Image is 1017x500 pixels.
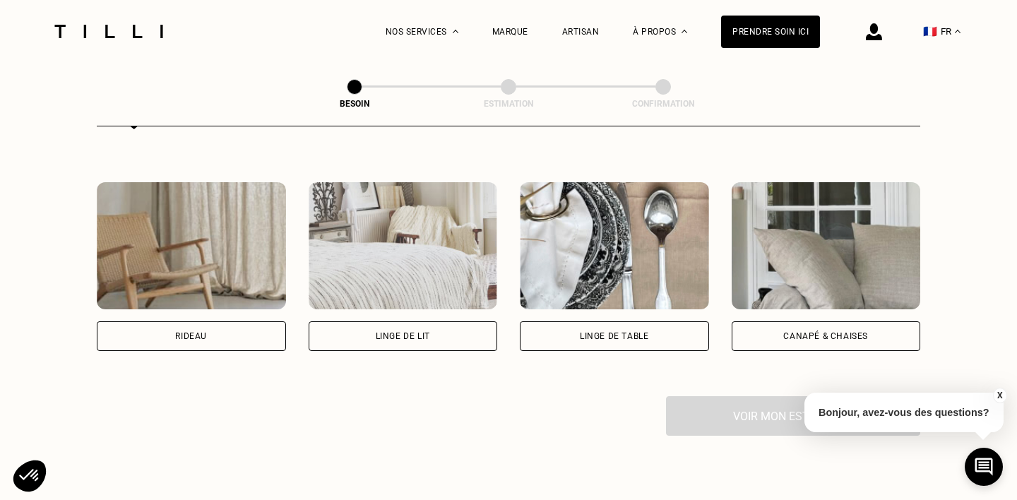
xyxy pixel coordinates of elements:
img: icône connexion [866,23,882,40]
div: Besoin [284,99,425,109]
p: Bonjour, avez-vous des questions? [804,393,1004,432]
img: Menu déroulant [453,30,458,33]
img: Tilli retouche votre Linge de table [520,182,709,309]
button: X [992,388,1006,403]
img: Tilli retouche votre Canapé & chaises [732,182,921,309]
span: 🇫🇷 [923,25,937,38]
img: Tilli retouche votre Linge de lit [309,182,498,309]
div: Estimation [438,99,579,109]
a: Prendre soin ici [721,16,820,48]
img: Menu déroulant à propos [682,30,687,33]
div: Linge de table [580,332,648,340]
a: Artisan [562,27,600,37]
div: Linge de lit [376,332,430,340]
img: menu déroulant [955,30,961,33]
div: Rideau [175,332,207,340]
a: Marque [492,27,528,37]
img: Tilli retouche votre Rideau [97,182,286,309]
div: Confirmation [593,99,734,109]
div: Canapé & chaises [783,332,868,340]
img: Logo du service de couturière Tilli [49,25,168,38]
